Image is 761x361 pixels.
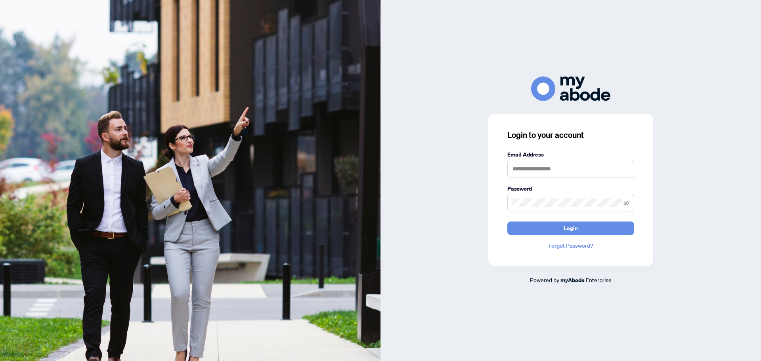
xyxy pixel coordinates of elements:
[507,184,634,193] label: Password
[530,276,559,283] span: Powered by
[507,130,634,141] h3: Login to your account
[586,276,612,283] span: Enterprise
[623,200,629,206] span: eye-invisible
[560,276,585,285] a: myAbode
[507,222,634,235] button: Login
[507,150,634,159] label: Email Address
[564,222,578,235] span: Login
[531,76,610,101] img: ma-logo
[507,241,634,250] a: Forgot Password?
